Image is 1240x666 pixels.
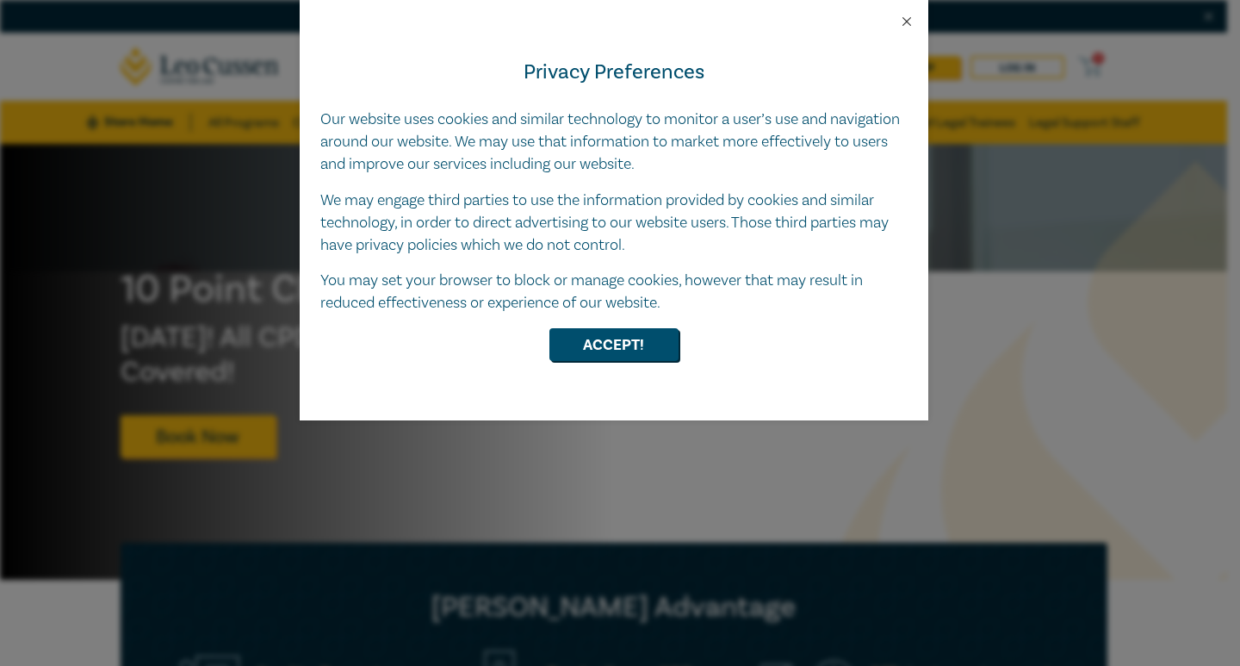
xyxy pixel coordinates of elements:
p: Our website uses cookies and similar technology to monitor a user’s use and navigation around our... [320,109,908,176]
button: Close [899,14,914,29]
p: You may set your browser to block or manage cookies, however that may result in reduced effective... [320,270,908,314]
button: Accept! [549,328,679,361]
h4: Privacy Preferences [320,57,908,88]
p: We may engage third parties to use the information provided by cookies and similar technology, in... [320,190,908,257]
